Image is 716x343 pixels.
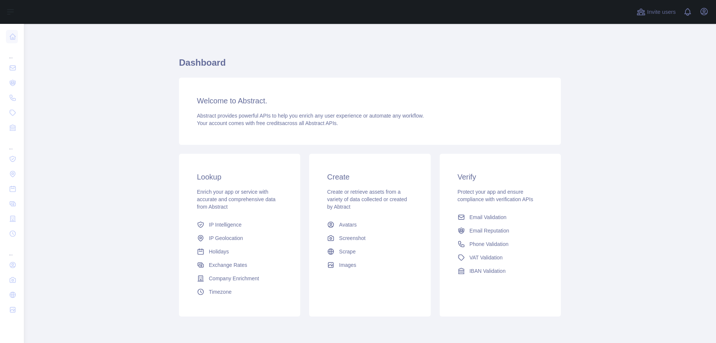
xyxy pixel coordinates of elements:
span: IP Geolocation [209,234,243,242]
a: IP Intelligence [194,218,285,231]
a: Images [324,258,415,272]
a: Scrape [324,245,415,258]
a: Exchange Rates [194,258,285,272]
span: Invite users [647,8,676,16]
span: Email Reputation [470,227,509,234]
span: Enrich your app or service with accurate and comprehensive data from Abstract [197,189,276,210]
h3: Create [327,172,412,182]
span: Create or retrieve assets from a variety of data collected or created by Abtract [327,189,407,210]
span: Exchange Rates [209,261,247,269]
a: Company Enrichment [194,272,285,285]
div: ... [6,242,18,257]
a: IBAN Validation [455,264,546,278]
span: Avatars [339,221,357,228]
span: Your account comes with across all Abstract APIs. [197,120,338,126]
span: Protect your app and ensure compliance with verification APIs [458,189,533,202]
div: ... [6,136,18,151]
h1: Dashboard [179,57,561,75]
a: Email Reputation [455,224,546,237]
a: Avatars [324,218,415,231]
span: Scrape [339,248,355,255]
div: ... [6,45,18,60]
span: Timezone [209,288,232,296]
span: Screenshot [339,234,365,242]
button: Invite users [635,6,677,18]
a: Email Validation [455,211,546,224]
h3: Welcome to Abstract. [197,96,543,106]
span: Images [339,261,356,269]
span: Abstract provides powerful APIs to help you enrich any user experience or automate any workflow. [197,113,424,119]
a: Holidays [194,245,285,258]
h3: Lookup [197,172,282,182]
span: IP Intelligence [209,221,242,228]
span: Holidays [209,248,229,255]
a: Screenshot [324,231,415,245]
span: free credits [256,120,282,126]
a: Timezone [194,285,285,299]
a: Phone Validation [455,237,546,251]
a: VAT Validation [455,251,546,264]
span: IBAN Validation [470,267,506,275]
span: Email Validation [470,213,506,221]
span: Phone Validation [470,240,509,248]
span: Company Enrichment [209,275,259,282]
a: IP Geolocation [194,231,285,245]
span: VAT Validation [470,254,503,261]
h3: Verify [458,172,543,182]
